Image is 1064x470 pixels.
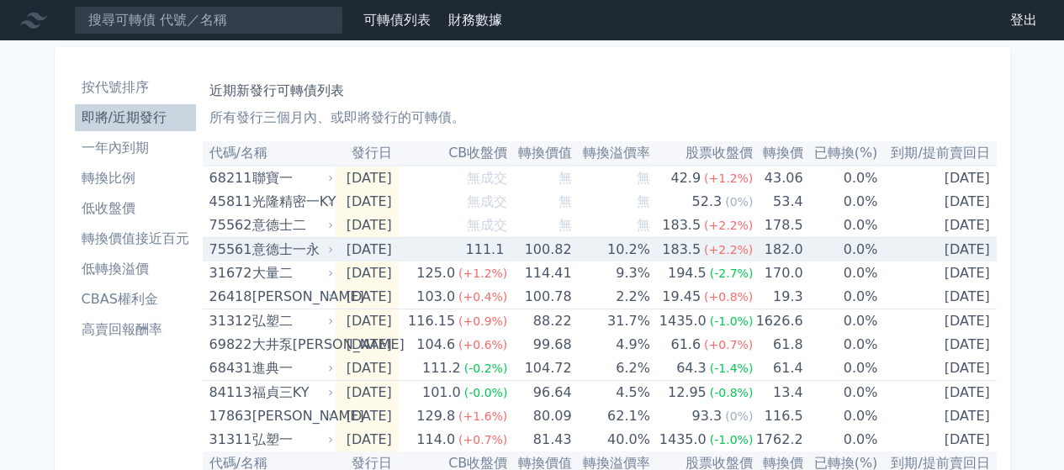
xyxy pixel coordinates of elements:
span: 無 [637,170,650,186]
td: 182.0 [753,238,802,262]
div: 1435.0 [656,309,710,333]
li: 轉換比例 [75,168,196,188]
td: 0.0% [802,333,877,356]
td: [DATE] [336,285,398,309]
div: 大量二 [252,261,330,285]
div: 31311 [209,428,248,452]
li: 轉換價值接近百元 [75,229,196,249]
div: 183.5 [659,238,704,261]
span: (-0.8%) [710,386,754,399]
div: 意德士一永 [252,238,330,261]
td: [DATE] [336,309,398,334]
span: (-0.2%) [464,362,508,375]
td: 13.4 [753,381,802,405]
td: 100.78 [507,285,571,309]
td: 170.0 [753,261,802,285]
li: 高賣回報酬率 [75,319,196,340]
div: [PERSON_NAME] [252,404,330,428]
li: 一年內到期 [75,138,196,158]
td: 0.0% [802,166,877,190]
span: (+1.6%) [458,409,507,423]
th: 轉換價 [753,141,802,166]
div: [PERSON_NAME] [252,285,330,309]
div: 1435.0 [656,428,710,452]
div: 111.2 [419,356,464,380]
div: 弘塑二 [252,309,330,333]
td: 99.68 [507,333,571,356]
td: [DATE] [877,214,996,238]
td: [DATE] [336,356,398,381]
span: (+0.8%) [704,290,753,304]
td: 80.09 [507,404,571,428]
td: [DATE] [877,309,996,334]
div: 19.45 [659,285,704,309]
div: 75561 [209,238,248,261]
div: 意德士二 [252,214,330,237]
span: (+1.2%) [458,267,507,280]
td: [DATE] [877,261,996,285]
li: 低轉換溢價 [75,259,196,279]
td: [DATE] [336,261,398,285]
div: 103.0 [413,285,458,309]
div: 45811 [209,190,248,214]
td: 81.43 [507,428,571,452]
a: 高賣回報酬率 [75,316,196,343]
td: 100.82 [507,238,571,262]
th: CB收盤價 [399,141,507,166]
p: 所有發行三個月內、或即將發行的可轉債。 [209,108,990,128]
td: 0.0% [802,238,877,262]
div: 42.9 [667,166,704,190]
div: 12.95 [664,381,710,404]
a: 按代號排序 [75,74,196,101]
span: (+0.9%) [458,314,507,328]
a: 即將/近期發行 [75,104,196,131]
td: [DATE] [877,333,996,356]
th: 轉換價值 [507,141,571,166]
span: (-0.0%) [464,386,508,399]
div: 125.0 [413,261,458,285]
td: 6.2% [571,356,649,381]
a: CBAS權利金 [75,286,196,313]
div: 68431 [209,356,248,380]
td: [DATE] [877,356,996,381]
a: 可轉債列表 [363,12,431,28]
td: [DATE] [336,381,398,405]
td: 0.0% [802,309,877,334]
span: (0%) [725,409,753,423]
h1: 近期新發行可轉債列表 [209,81,990,101]
td: 2.2% [571,285,649,309]
div: 116.15 [405,309,458,333]
td: 0.0% [802,404,877,428]
div: 31312 [209,309,248,333]
span: 無 [558,217,571,233]
td: [DATE] [877,166,996,190]
span: (0%) [725,195,753,209]
td: 1626.6 [753,309,802,334]
a: 低收盤價 [75,195,196,222]
td: [DATE] [336,238,398,262]
div: 194.5 [664,261,710,285]
td: 4.5% [571,381,649,405]
a: 轉換價值接近百元 [75,225,196,252]
div: 84113 [209,381,248,404]
div: 31672 [209,261,248,285]
div: 光隆精密一KY [252,190,330,214]
th: 股票收盤價 [650,141,753,166]
div: 104.6 [413,333,458,356]
td: 0.0% [802,214,877,238]
span: 無 [637,193,650,209]
div: 68211 [209,166,248,190]
div: 聯寶一 [252,166,330,190]
span: (-1.0%) [710,433,754,446]
td: 116.5 [753,404,802,428]
a: 一年內到期 [75,135,196,161]
span: (-1.4%) [710,362,754,375]
div: 114.0 [413,428,458,452]
td: 0.0% [802,381,877,405]
td: 10.2% [571,238,649,262]
div: 17863 [209,404,248,428]
span: (+0.6%) [458,338,507,351]
li: 按代號排序 [75,77,196,98]
td: 114.41 [507,261,571,285]
span: (-1.0%) [710,314,754,328]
